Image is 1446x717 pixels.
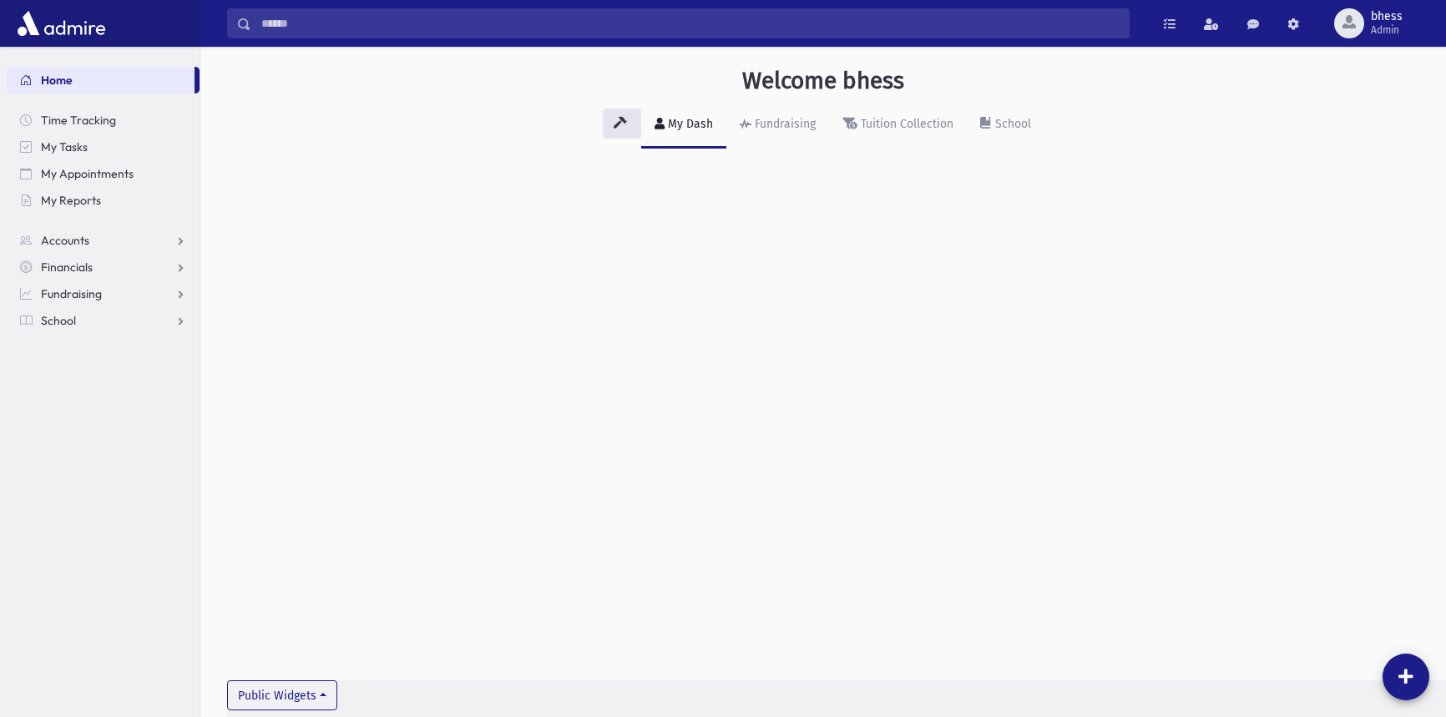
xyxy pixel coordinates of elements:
a: School [7,307,200,334]
a: Home [7,67,195,93]
a: My Reports [7,187,200,214]
img: AdmirePro [13,7,109,40]
button: Public Widgets [227,680,337,710]
span: Time Tracking [41,113,116,128]
span: My Appointments [41,166,134,181]
div: Fundraising [751,117,816,131]
span: Admin [1371,23,1403,37]
span: bhess [1371,10,1403,23]
a: School [967,102,1044,149]
a: My Appointments [7,160,200,187]
div: School [992,117,1031,131]
a: Tuition Collection [829,102,967,149]
span: Fundraising [41,286,102,301]
a: My Tasks [7,134,200,160]
div: My Dash [665,117,713,131]
a: Fundraising [7,280,200,307]
span: My Tasks [41,139,88,154]
div: Tuition Collection [857,117,953,131]
span: Home [41,73,73,88]
span: Accounts [41,233,89,248]
span: Financials [41,260,93,275]
a: Time Tracking [7,107,200,134]
a: Financials [7,254,200,280]
a: Fundraising [726,102,829,149]
span: School [41,313,76,328]
h3: Welcome bhess [742,67,904,95]
span: My Reports [41,193,101,208]
a: Accounts [7,227,200,254]
input: Search [251,8,1129,38]
a: My Dash [641,102,726,149]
